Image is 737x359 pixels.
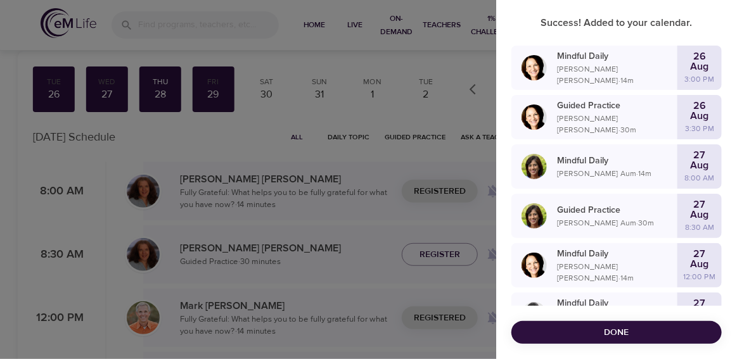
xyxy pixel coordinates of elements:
[522,203,547,229] img: Alisha%20Aum%208-9-21.jpg
[511,321,722,344] button: Done
[557,261,677,284] p: [PERSON_NAME] [PERSON_NAME] · 14 m
[557,99,677,113] p: Guided Practice
[522,55,547,80] img: Laurie_Weisman-min.jpg
[557,248,677,261] p: Mindful Daily
[691,259,709,269] p: Aug
[685,123,714,134] p: 3:30 PM
[685,172,715,184] p: 8:00 AM
[557,217,677,229] p: [PERSON_NAME] Aum · 30 m
[694,298,706,308] p: 27
[694,199,706,210] p: 27
[557,63,677,86] p: [PERSON_NAME] [PERSON_NAME] · 14 m
[511,15,722,30] p: Success! Added to your calendar.
[557,113,677,135] p: [PERSON_NAME] [PERSON_NAME] · 30 m
[557,204,677,217] p: Guided Practice
[522,154,547,179] img: Alisha%20Aum%208-9-21.jpg
[522,302,547,327] img: Lara_Sragow-min.jpg
[694,249,706,259] p: 27
[685,73,715,85] p: 3:00 PM
[691,111,709,121] p: Aug
[557,297,677,310] p: Mindful Daily
[685,222,714,233] p: 8:30 AM
[691,210,709,220] p: Aug
[693,101,706,111] p: 26
[693,51,706,61] p: 26
[522,104,547,130] img: Laurie_Weisman-min.jpg
[684,271,716,282] p: 12:00 PM
[694,150,706,160] p: 27
[557,154,677,168] p: Mindful Daily
[522,325,712,341] span: Done
[557,168,677,179] p: [PERSON_NAME] Aum · 14 m
[557,50,677,63] p: Mindful Daily
[691,160,709,170] p: Aug
[522,253,547,278] img: Laurie_Weisman-min.jpg
[691,61,709,72] p: Aug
